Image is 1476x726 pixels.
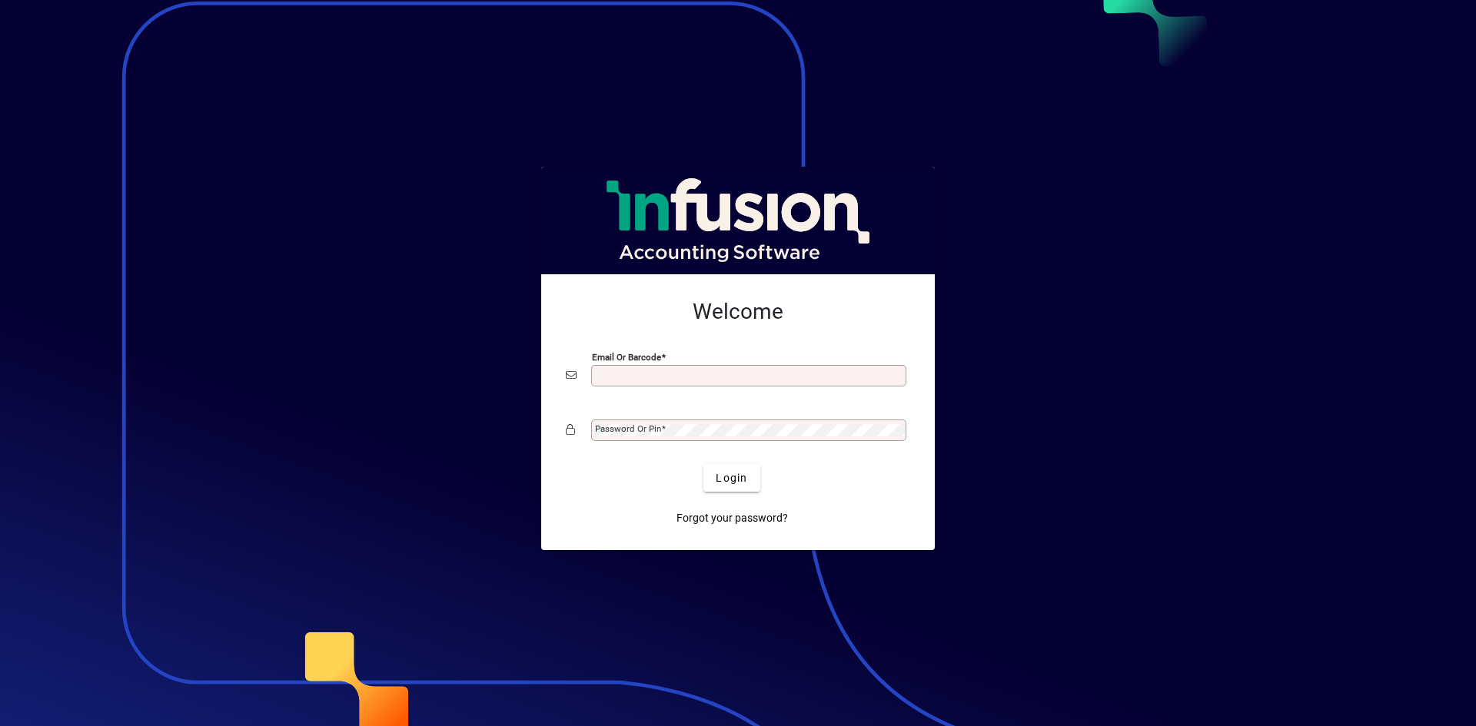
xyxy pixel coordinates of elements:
[676,510,788,526] span: Forgot your password?
[703,464,760,492] button: Login
[670,504,794,532] a: Forgot your password?
[716,470,747,486] span: Login
[595,423,661,434] mat-label: Password or Pin
[566,299,910,325] h2: Welcome
[592,352,661,363] mat-label: Email or Barcode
